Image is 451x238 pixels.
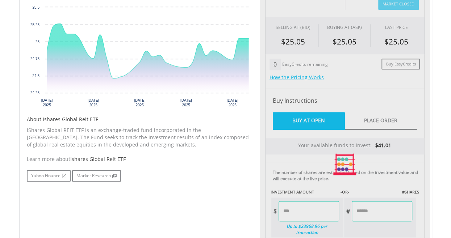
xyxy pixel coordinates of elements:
[32,5,39,9] text: 25.5
[35,40,39,44] text: 25
[30,23,39,27] text: 25.25
[30,57,39,61] text: 24.75
[226,98,238,107] text: [DATE] 2025
[180,98,192,107] text: [DATE] 2025
[27,156,254,163] div: Learn more about
[72,170,121,182] a: Market Research
[27,116,254,123] h5: About Ishares Global Reit ETF
[30,91,39,95] text: 24.25
[87,98,99,107] text: [DATE] 2025
[27,127,254,148] p: iShares Global REIT ETF is an exchange-traded fund incorporated in the [GEOGRAPHIC_DATA]. The Fun...
[27,4,254,112] svg: Interactive chart
[32,74,39,78] text: 24.5
[70,156,126,162] span: Ishares Global Reit ETF
[134,98,145,107] text: [DATE] 2025
[27,4,254,112] div: Chart. Highcharts interactive chart.
[41,98,53,107] text: [DATE] 2025
[27,170,71,182] a: Yahoo Finance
